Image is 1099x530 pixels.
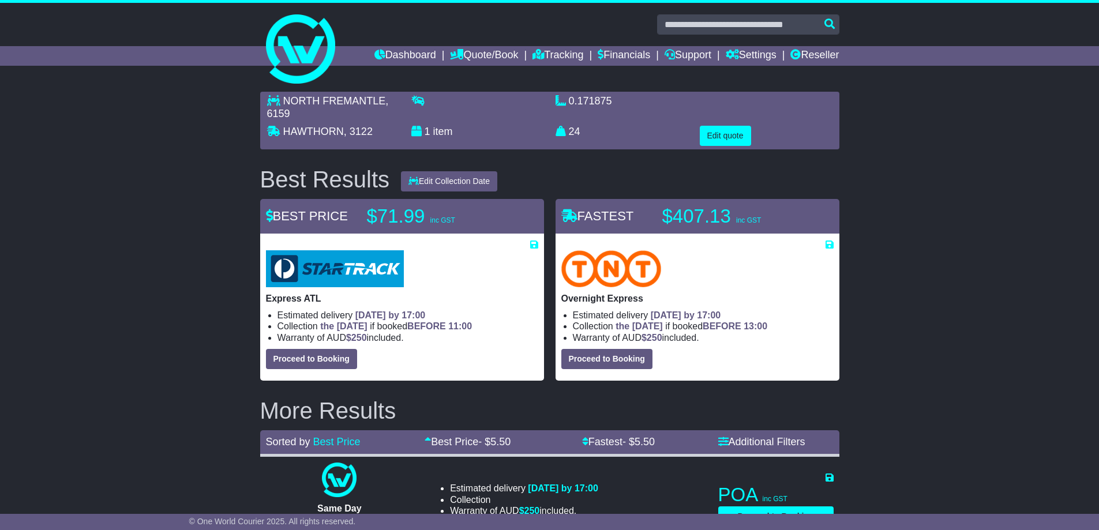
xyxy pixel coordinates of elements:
[647,333,662,343] span: 250
[561,209,634,223] span: FASTEST
[374,46,436,66] a: Dashboard
[561,293,834,304] p: Overnight Express
[320,321,472,331] span: if booked
[450,46,518,66] a: Quote/Book
[718,436,805,448] a: Additional Filters
[519,506,540,516] span: $
[573,332,834,343] li: Warranty of AUD included.
[277,321,538,332] li: Collection
[266,293,538,304] p: Express ATL
[260,398,839,423] h2: More Results
[283,95,386,107] span: NORTH FREMANTLE
[450,494,598,505] li: Collection
[266,436,310,448] span: Sorted by
[622,436,655,448] span: - $
[573,321,834,332] li: Collection
[450,505,598,516] li: Warranty of AUD included.
[718,483,834,506] p: POA
[642,333,662,343] span: $
[367,205,511,228] p: $71.99
[651,310,721,320] span: [DATE] by 17:00
[346,333,367,343] span: $
[267,95,389,119] span: , 6159
[490,436,511,448] span: 5.50
[561,349,652,369] button: Proceed to Booking
[355,310,426,320] span: [DATE] by 17:00
[532,46,583,66] a: Tracking
[736,216,761,224] span: inc GST
[662,205,807,228] p: $407.13
[430,216,455,224] span: inc GST
[744,321,767,331] span: 13:00
[266,209,348,223] span: BEST PRICE
[569,95,612,107] span: 0.171875
[790,46,839,66] a: Reseller
[401,171,497,191] button: Edit Collection Date
[254,167,396,192] div: Best Results
[266,250,404,287] img: StarTrack: Express ATL
[266,349,357,369] button: Proceed to Booking
[313,436,361,448] a: Best Price
[425,436,511,448] a: Best Price- $5.50
[407,321,446,331] span: BEFORE
[189,517,356,526] span: © One World Courier 2025. All rights reserved.
[718,506,834,527] button: Proceed to Booking
[598,46,650,66] a: Financials
[528,483,598,493] span: [DATE] by 17:00
[478,436,511,448] span: - $
[320,321,367,331] span: the [DATE]
[569,126,580,137] span: 24
[433,126,453,137] span: item
[561,250,662,287] img: TNT Domestic: Overnight Express
[448,321,472,331] span: 11:00
[700,126,751,146] button: Edit quote
[524,506,540,516] span: 250
[635,436,655,448] span: 5.50
[277,332,538,343] li: Warranty of AUD included.
[763,495,787,503] span: inc GST
[344,126,373,137] span: , 3122
[425,126,430,137] span: 1
[573,310,834,321] li: Estimated delivery
[665,46,711,66] a: Support
[322,463,357,497] img: One World Courier: Same Day Nationwide(quotes take 0.5-1 hour)
[616,321,767,331] span: if booked
[277,310,538,321] li: Estimated delivery
[283,126,344,137] span: HAWTHORN
[450,483,598,494] li: Estimated delivery
[726,46,777,66] a: Settings
[582,436,655,448] a: Fastest- $5.50
[616,321,662,331] span: the [DATE]
[351,333,367,343] span: 250
[703,321,741,331] span: BEFORE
